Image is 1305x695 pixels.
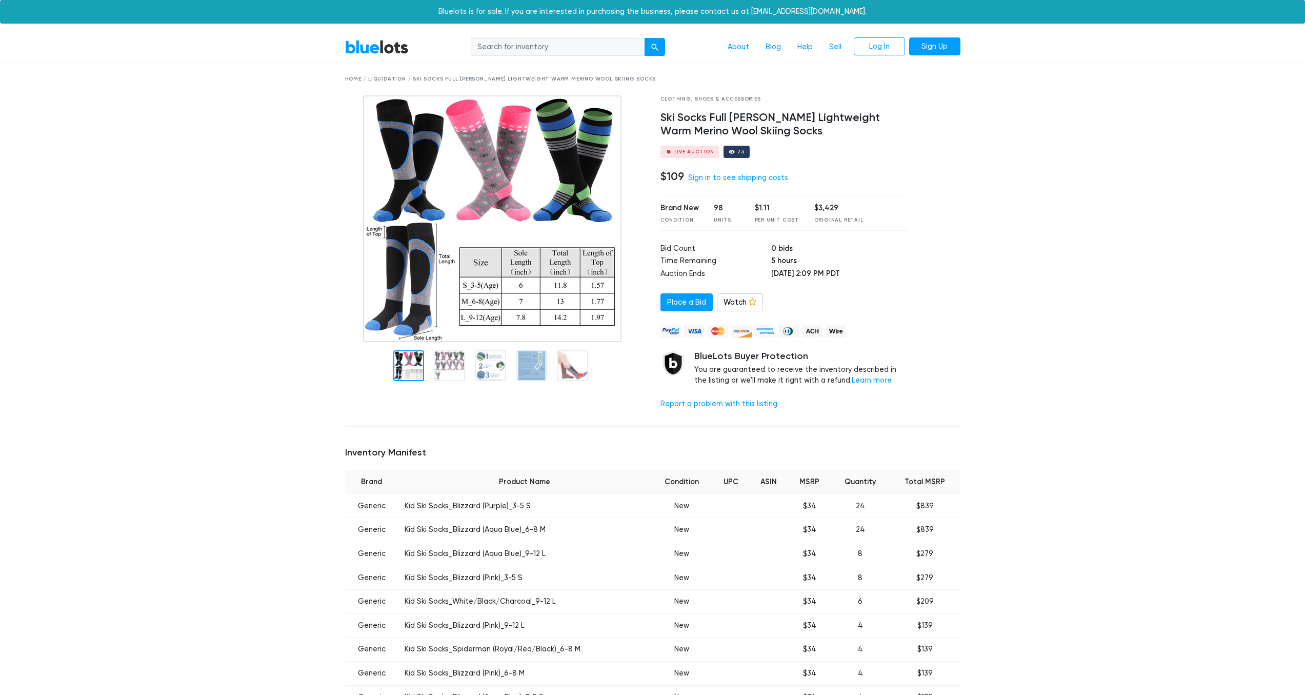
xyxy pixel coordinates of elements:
td: 5 hours [771,255,908,268]
img: f5295161-0768-4852-987e-dc998582f96b-1713142476.jpg [363,95,621,342]
div: You are guaranteed to receive the inventory described in the listing or we'll make it right with ... [694,351,908,386]
th: Total MSRP [890,470,960,494]
div: Clothing, Shoes & Accessories [660,95,908,103]
td: Kid Ski Socks_Blizzard (Purple)_3-5 S [398,494,651,518]
a: Watch [717,293,763,312]
td: 4 [831,638,890,662]
th: Condition [650,470,713,494]
td: Kid Ski Socks_White/Black/Charcoal_9-12 L [398,590,651,614]
div: Home / Liquidation / Ski Socks Full [PERSON_NAME] Lightweight Warm Merino Wool Skiing Socks [345,75,960,83]
td: [DATE] 2:09 PM PDT [771,268,908,281]
td: Kid Ski Socks_Blizzard (Pink)_6-8 M [398,662,651,686]
th: ASIN [749,470,788,494]
th: Product Name [398,470,651,494]
h4: $109 [660,170,684,183]
a: BlueLots [345,39,409,54]
td: $139 [890,638,960,662]
h4: Ski Socks Full [PERSON_NAME] Lightweight Warm Merino Wool Skiing Socks [660,111,908,138]
div: Condition [660,216,699,224]
td: Auction Ends [660,268,771,281]
td: New [650,518,713,542]
td: $839 [890,518,960,542]
td: $34 [788,613,831,638]
a: Sign in to see shipping costs [688,173,788,182]
td: 24 [831,494,890,518]
td: New [650,494,713,518]
td: $839 [890,494,960,518]
td: Generic [345,542,398,566]
td: New [650,566,713,590]
td: Generic [345,638,398,662]
div: Original Retail [814,216,864,224]
td: Generic [345,590,398,614]
th: Brand [345,470,398,494]
td: 6 [831,590,890,614]
td: $34 [788,662,831,686]
h5: Inventory Manifest [345,447,960,459]
img: buyer_protection_shield-3b65640a83011c7d3ede35a8e5a80bfdfaa6a97447f0071c1475b91a4b0b3d01.png [660,351,686,376]
td: New [650,542,713,566]
td: 24 [831,518,890,542]
td: $209 [890,590,960,614]
a: Sign Up [909,37,960,56]
td: Generic [345,494,398,518]
div: 73 [737,149,745,154]
td: New [650,590,713,614]
img: diners_club-c48f30131b33b1bb0e5d0e2dbd43a8bea4cb12cb2961413e2f4250e06c020426.png [778,325,799,337]
td: Kid Ski Socks_Blizzard (Pink)_3-5 S [398,566,651,590]
a: Help [789,37,821,57]
td: 8 [831,542,890,566]
div: Per Unit Cost [755,216,799,224]
td: 4 [831,613,890,638]
img: mastercard-42073d1d8d11d6635de4c079ffdb20a4f30a903dc55d1612383a1b395dd17f39.png [708,325,728,337]
th: MSRP [788,470,831,494]
td: 8 [831,566,890,590]
div: Units [714,216,739,224]
td: New [650,662,713,686]
th: UPC [713,470,749,494]
td: $34 [788,518,831,542]
a: Sell [821,37,850,57]
td: $34 [788,638,831,662]
td: $139 [890,613,960,638]
a: Report a problem with this listing [660,400,777,408]
div: Live Auction [674,149,715,154]
h5: BlueLots Buyer Protection [694,351,908,362]
td: Kid Ski Socks_Blizzard (Aqua Blue)_6-8 M [398,518,651,542]
td: Kid Ski Socks_Blizzard (Aqua Blue)_9-12 L [398,542,651,566]
a: Log In [854,37,905,56]
td: $34 [788,494,831,518]
a: Blog [757,37,789,57]
td: New [650,638,713,662]
td: Kid Ski Socks_Blizzard (Pink)_9-12 L [398,613,651,638]
td: Kid Ski Socks_Spiderman (Royal/Red/Black)_6-8 M [398,638,651,662]
td: $279 [890,542,960,566]
td: Generic [345,662,398,686]
div: Brand New [660,203,699,214]
td: $34 [788,590,831,614]
td: $34 [788,542,831,566]
td: 0 bids [771,243,908,256]
img: discover-82be18ecfda2d062aad2762c1ca80e2d36a4073d45c9e0ffae68cd515fbd3d32.png [731,325,752,337]
input: Search for inventory [471,38,645,56]
img: paypal_credit-80455e56f6e1299e8d57f40c0dcee7b8cd4ae79b9eccbfc37e2480457ba36de9.png [660,325,681,337]
div: $1.11 [755,203,799,214]
img: american_express-ae2a9f97a040b4b41f6397f7637041a5861d5f99d0716c09922aba4e24c8547d.png [755,325,775,337]
td: $139 [890,662,960,686]
td: Time Remaining [660,255,771,268]
td: Bid Count [660,243,771,256]
td: Generic [345,518,398,542]
td: Generic [345,566,398,590]
th: Quantity [831,470,890,494]
div: 98 [714,203,739,214]
img: visa-79caf175f036a155110d1892330093d4c38f53c55c9ec9e2c3a54a56571784bb.png [684,325,705,337]
td: $279 [890,566,960,590]
td: New [650,613,713,638]
a: About [719,37,757,57]
a: Learn more [852,376,892,385]
a: Place a Bid [660,293,713,312]
td: $34 [788,566,831,590]
img: ach-b7992fed28a4f97f893c574229be66187b9afb3f1a8d16a4691d3d3140a8ab00.png [802,325,822,337]
td: Generic [345,613,398,638]
td: 4 [831,662,890,686]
